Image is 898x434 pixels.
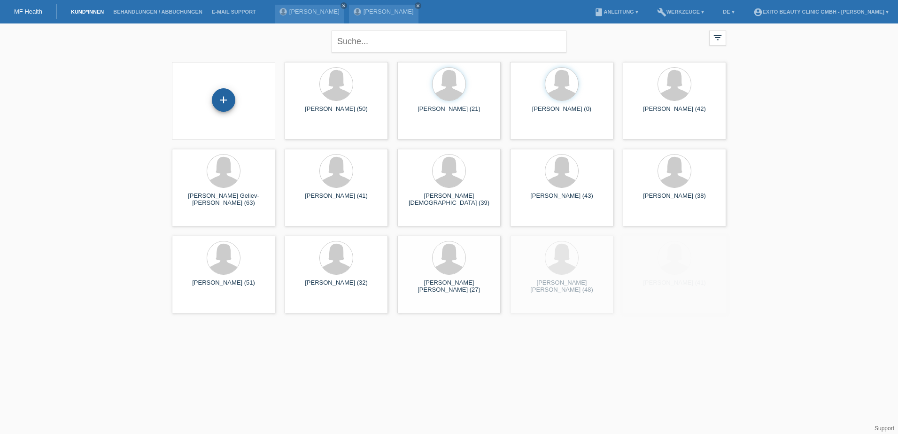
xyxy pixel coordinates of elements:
[753,8,763,17] i: account_circle
[749,9,893,15] a: account_circleExito Beauty Clinic GmbH - [PERSON_NAME] ▾
[518,279,606,294] div: [PERSON_NAME] [PERSON_NAME] (48)
[14,8,42,15] a: MF Health
[589,9,643,15] a: bookAnleitung ▾
[289,8,340,15] a: [PERSON_NAME]
[405,279,493,294] div: [PERSON_NAME] [PERSON_NAME] (27)
[66,9,108,15] a: Kund*innen
[341,3,346,8] i: close
[652,9,709,15] a: buildWerkzeuge ▾
[179,192,268,207] div: [PERSON_NAME] Geliev-[PERSON_NAME] (63)
[405,192,493,207] div: [PERSON_NAME][DEMOGRAPHIC_DATA] (39)
[292,105,380,120] div: [PERSON_NAME] (50)
[415,2,421,9] a: close
[630,105,719,120] div: [PERSON_NAME] (42)
[518,105,606,120] div: [PERSON_NAME] (0)
[292,192,380,207] div: [PERSON_NAME] (41)
[718,9,739,15] a: DE ▾
[364,8,414,15] a: [PERSON_NAME]
[630,279,719,294] div: [PERSON_NAME] (41)
[179,279,268,294] div: [PERSON_NAME] (51)
[657,8,666,17] i: build
[207,9,261,15] a: E-Mail Support
[108,9,207,15] a: Behandlungen / Abbuchungen
[292,279,380,294] div: [PERSON_NAME] (32)
[212,92,235,108] div: Kund*in hinzufügen
[405,105,493,120] div: [PERSON_NAME] (21)
[594,8,604,17] i: book
[332,31,566,53] input: Suche...
[416,3,420,8] i: close
[630,192,719,207] div: [PERSON_NAME] (38)
[518,192,606,207] div: [PERSON_NAME] (43)
[341,2,347,9] a: close
[712,32,723,43] i: filter_list
[875,425,894,432] a: Support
